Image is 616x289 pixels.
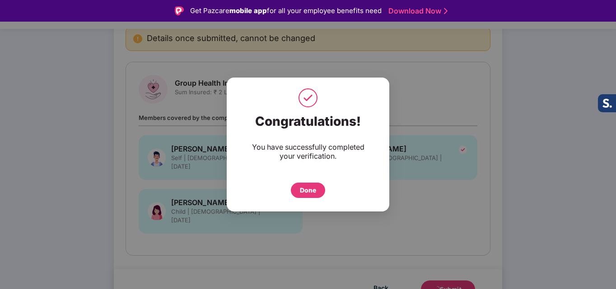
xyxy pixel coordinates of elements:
div: Congratulations! [245,114,371,129]
img: Logo [175,6,184,15]
div: Done [300,185,316,195]
a: Download Now [388,6,445,16]
img: svg+xml;base64,PHN2ZyB4bWxucz0iaHR0cDovL3d3dy53My5vcmcvMjAwMC9zdmciIHdpZHRoPSI1MCIgaGVpZ2h0PSI1MC... [297,87,319,109]
div: You have successfully completed your verification. [245,142,371,161]
strong: mobile app [229,6,267,15]
img: Stroke [444,6,448,16]
div: Get Pazcare for all your employee benefits need [190,5,382,16]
